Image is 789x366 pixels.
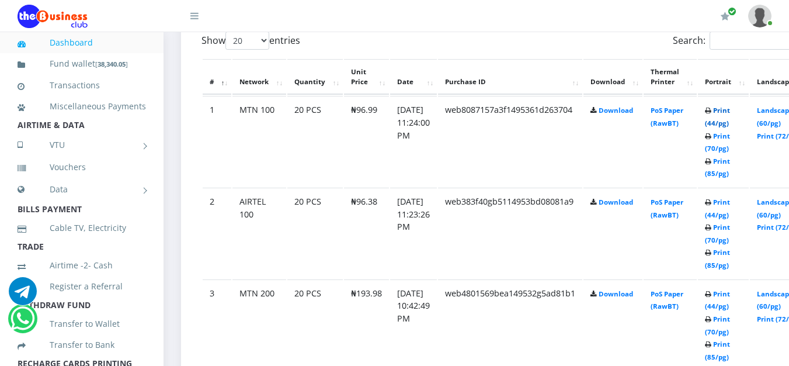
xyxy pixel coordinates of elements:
[721,12,729,21] i: Renew/Upgrade Subscription
[95,60,128,68] small: [ ]
[705,198,730,219] a: Print (44/pg)
[18,50,146,78] a: Fund wallet[38,340.05]
[18,252,146,279] a: Airtime -2- Cash
[18,130,146,160] a: VTU
[705,132,730,153] a: Print (70/pg)
[287,188,343,278] td: 20 PCS
[705,340,730,361] a: Print (85/pg)
[705,315,730,336] a: Print (70/pg)
[18,273,146,300] a: Register a Referral
[651,289,683,311] a: PoS Paper (RawBT)
[287,59,343,95] th: Quantity: activate to sort column ascending
[203,59,231,95] th: #: activate to sort column descending
[705,157,730,178] a: Print (85/pg)
[651,198,683,219] a: PoS Paper (RawBT)
[438,96,582,187] td: web8087157a3f1495361d263704
[203,96,231,187] td: 1
[438,188,582,278] td: web383f40gb5114953bd08081a9
[599,106,633,115] a: Download
[232,59,286,95] th: Network: activate to sort column ascending
[728,7,736,16] span: Renew/Upgrade Subscription
[18,332,146,358] a: Transfer to Bank
[18,29,146,56] a: Dashboard
[98,60,126,68] b: 38,340.05
[18,154,146,181] a: Vouchers
[18,72,146,99] a: Transactions
[651,106,683,127] a: PoS Paper (RawBT)
[438,59,582,95] th: Purchase ID: activate to sort column ascending
[9,286,37,305] a: Chat for support
[599,198,633,206] a: Download
[344,96,389,187] td: ₦96.99
[201,32,300,50] label: Show entries
[583,59,642,95] th: Download: activate to sort column ascending
[390,188,437,278] td: [DATE] 11:23:26 PM
[232,96,286,187] td: MTN 100
[18,93,146,120] a: Miscellaneous Payments
[203,188,231,278] td: 2
[705,248,730,270] a: Print (85/pg)
[705,223,730,244] a: Print (70/pg)
[698,59,749,95] th: Portrait: activate to sort column ascending
[18,215,146,241] a: Cable TV, Electricity
[232,188,286,278] td: AIRTEL 100
[18,310,146,337] a: Transfer to Wallet
[18,175,146,204] a: Data
[344,188,389,278] td: ₦96.38
[599,289,633,298] a: Download
[287,96,343,187] td: 20 PCS
[390,59,437,95] th: Date: activate to sort column ascending
[344,59,389,95] th: Unit Price: activate to sort column ascending
[705,289,730,311] a: Print (44/pg)
[748,5,771,27] img: User
[18,5,88,28] img: Logo
[225,32,269,50] select: Showentries
[390,96,437,187] td: [DATE] 11:24:00 PM
[705,106,730,127] a: Print (44/pg)
[644,59,697,95] th: Thermal Printer: activate to sort column ascending
[11,313,34,333] a: Chat for support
